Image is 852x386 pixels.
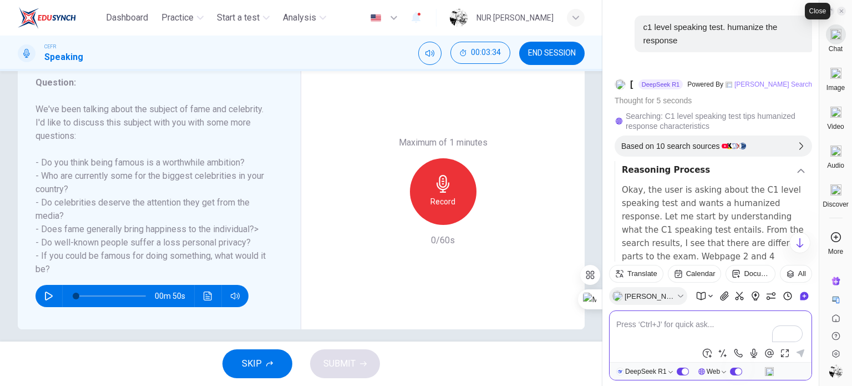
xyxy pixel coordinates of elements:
[410,158,476,225] button: Record
[399,136,488,149] h6: Maximum of 1 minutes
[450,42,510,65] div: Hide
[18,7,76,29] img: EduSynch logo
[431,234,455,247] h6: 0/60s
[35,103,270,276] h6: We've been talking about the subject of fame and celebrity. I'd like to discuss this subject with...
[450,9,468,27] img: Profile picture
[450,42,510,64] button: 00:03:34
[278,8,331,28] button: Analysis
[157,8,208,28] button: Practice
[102,8,153,28] button: Dashboard
[418,42,442,65] div: Mute
[283,11,316,24] span: Analysis
[44,51,83,64] h1: Speaking
[519,42,585,65] button: END SESSION
[222,349,292,378] button: SKIP
[161,11,194,24] span: Practice
[369,14,383,22] img: en
[528,49,576,58] span: END SESSION
[18,7,102,29] a: EduSynch logo
[155,285,194,307] span: 00m 50s
[217,11,260,24] span: Start a test
[242,356,262,372] span: SKIP
[106,11,148,24] span: Dashboard
[44,43,56,51] span: CEFR
[212,8,274,28] button: Start a test
[430,195,455,208] h6: Record
[471,48,501,57] span: 00:03:34
[199,285,217,307] button: Click to see the audio transcription
[476,11,554,24] div: NUR [PERSON_NAME]
[35,76,270,89] h6: Question :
